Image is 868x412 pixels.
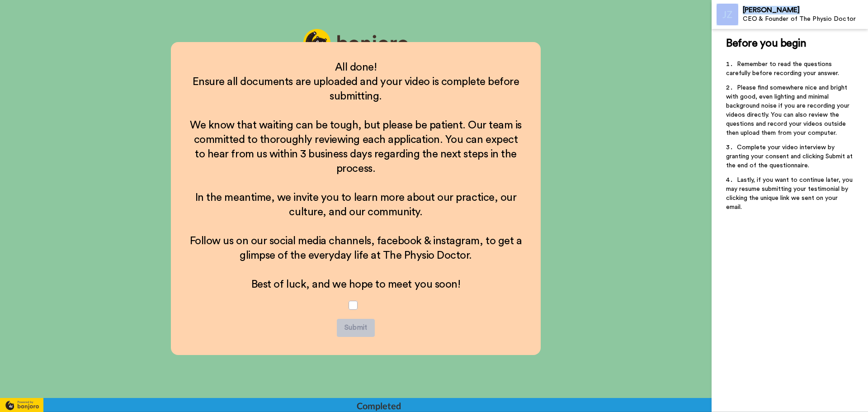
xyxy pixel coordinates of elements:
button: Submit [337,319,375,337]
div: [PERSON_NAME] [743,6,868,14]
span: Before you begin [726,38,806,49]
span: Ensure all documents are uploaded and your video is complete before submitting. [193,76,522,102]
span: Remember to read the questions carefully before recording your answer. [726,61,839,76]
span: Please find somewhere nice and bright with good, even lighting and minimal background noise if yo... [726,85,851,136]
span: All done! [335,62,377,73]
span: Follow us on our social media channels, facebook & instagram, to get a glimpse of the everyday li... [190,236,524,261]
div: Completed [357,399,400,412]
span: Complete your video interview by granting your consent and clicking Submit at the end of the ques... [726,144,854,169]
span: We know that waiting can be tough, but please be patient. Our team is committed to thoroughly rev... [190,120,524,174]
span: Best of luck, and we hope to meet you soon! [251,279,460,290]
img: Profile Image [717,4,738,25]
span: Lastly, if you want to continue later, you may resume submitting your testimonial by clicking the... [726,177,854,210]
span: In the meantime, we invite you to learn more about our practice, our culture, and our community. [195,192,519,218]
div: CEO & Founder of The Physio Doctor [743,15,868,23]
